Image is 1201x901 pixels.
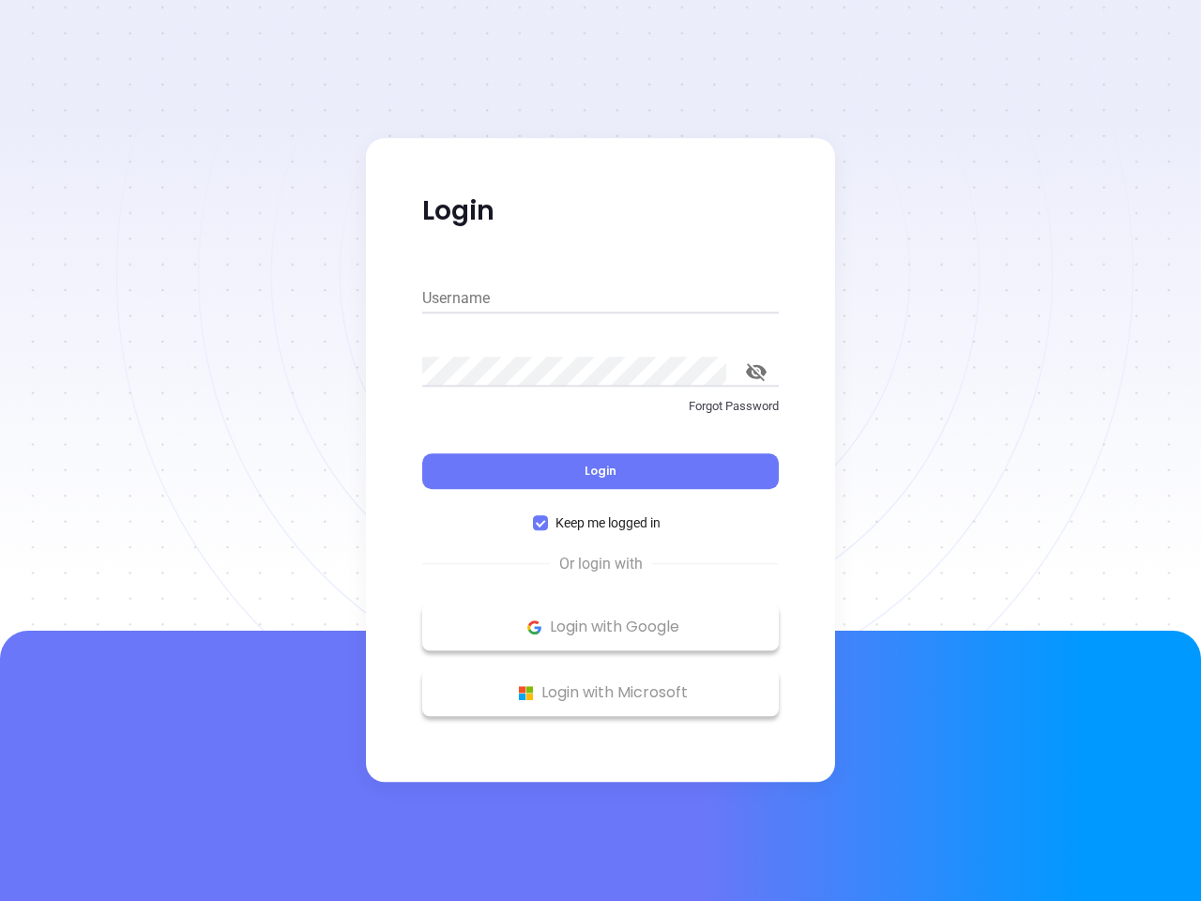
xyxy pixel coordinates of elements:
span: Login [585,463,616,479]
img: Microsoft Logo [514,681,538,705]
button: toggle password visibility [734,349,779,394]
button: Google Logo Login with Google [422,603,779,650]
span: Keep me logged in [548,512,668,533]
a: Forgot Password [422,397,779,431]
p: Forgot Password [422,397,779,416]
button: Login [422,453,779,489]
p: Login [422,194,779,228]
p: Login with Google [432,613,769,641]
img: Google Logo [523,616,546,639]
button: Microsoft Logo Login with Microsoft [422,669,779,716]
span: Or login with [550,553,652,575]
p: Login with Microsoft [432,679,769,707]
